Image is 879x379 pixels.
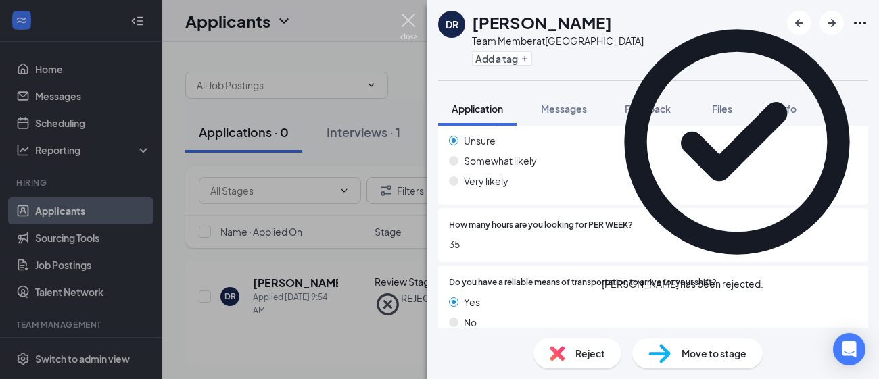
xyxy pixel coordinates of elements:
[464,133,496,148] span: Unsure
[449,219,633,232] span: How many hours are you looking for PER WEEK?
[449,276,717,289] span: Do you have a reliable means of transportation to arrive for your shift?
[602,7,872,277] svg: CheckmarkCircle
[472,11,612,34] h1: [PERSON_NAME]
[472,51,532,66] button: PlusAdd a tag
[575,346,605,361] span: Reject
[833,333,865,365] div: Open Intercom Messenger
[541,103,587,115] span: Messages
[464,174,508,188] span: Very likely
[452,103,503,115] span: Application
[464,295,480,309] span: Yes
[472,34,644,47] div: Team Member at [GEOGRAPHIC_DATA]
[602,277,763,291] div: [PERSON_NAME] has been rejected.
[521,55,529,63] svg: Plus
[446,18,458,31] div: DR
[464,153,537,168] span: Somewhat likely
[449,236,857,251] span: 35
[682,346,746,361] span: Move to stage
[464,315,477,330] span: No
